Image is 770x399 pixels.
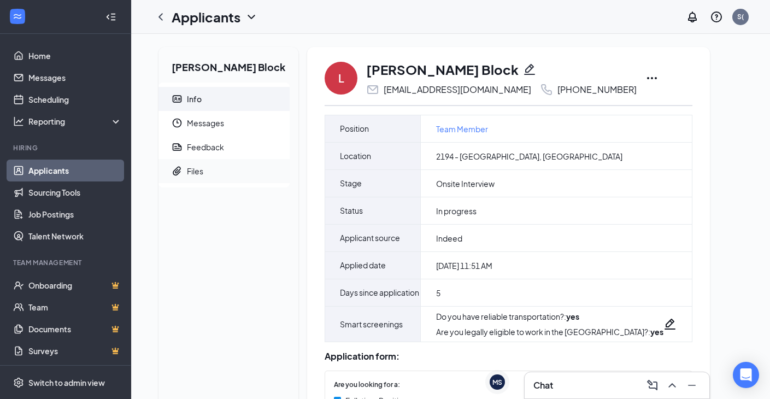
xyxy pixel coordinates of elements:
[187,166,203,177] div: Files
[172,8,240,26] h1: Applicants
[13,116,24,127] svg: Analysis
[663,377,681,394] button: ChevronUp
[340,170,362,197] span: Stage
[436,178,495,189] span: Onsite Interview
[172,166,183,177] svg: Paperclip
[105,11,116,22] svg: Collapse
[28,89,122,110] a: Scheduling
[172,142,183,152] svg: Report
[28,340,122,362] a: SurveysCrown
[28,377,105,388] div: Switch to admin view
[646,379,659,392] svg: ComposeMessage
[492,378,502,387] div: MS
[158,87,290,111] a: ContactCardInfo
[340,143,371,169] span: Location
[158,159,290,183] a: PaperclipFiles
[384,84,531,95] div: [EMAIL_ADDRESS][DOMAIN_NAME]
[666,379,679,392] svg: ChevronUp
[523,63,536,76] svg: Pencil
[338,71,344,86] div: L
[13,377,24,388] svg: Settings
[436,123,488,135] a: Team Member
[340,252,386,279] span: Applied date
[12,11,23,22] svg: WorkstreamLogo
[158,111,290,135] a: ClockMessages
[340,279,419,306] span: Days since application
[710,10,723,24] svg: QuestionInfo
[334,380,400,390] span: Are you looking for a:
[28,318,122,340] a: DocumentsCrown
[540,83,553,96] svg: Phone
[436,233,462,244] span: Indeed
[325,351,692,362] div: Application form:
[436,206,477,216] span: In progress
[645,72,659,85] svg: Ellipses
[436,260,492,271] span: [DATE] 11:51 AM
[436,326,663,337] div: Are you legally eligible to work in the [GEOGRAPHIC_DATA]? :
[366,60,519,79] h1: [PERSON_NAME] Block
[650,327,663,337] strong: yes
[340,115,369,142] span: Position
[28,45,122,67] a: Home
[340,197,363,224] span: Status
[28,274,122,296] a: OnboardingCrown
[644,377,661,394] button: ComposeMessage
[187,111,281,135] span: Messages
[737,12,744,21] div: S(
[663,318,677,331] svg: Pencil
[172,93,183,104] svg: ContactCard
[340,311,403,338] span: Smart screenings
[366,83,379,96] svg: Email
[28,203,122,225] a: Job Postings
[28,181,122,203] a: Sourcing Tools
[28,116,122,127] div: Reporting
[187,93,202,104] div: Info
[13,143,120,152] div: Hiring
[154,10,167,24] svg: ChevronLeft
[557,84,637,95] div: [PHONE_NUMBER]
[683,377,701,394] button: Minimize
[733,362,759,388] div: Open Intercom Messenger
[172,118,183,128] svg: Clock
[28,225,122,247] a: Talent Network
[436,311,663,322] div: Do you have reliable transportation? :
[686,10,699,24] svg: Notifications
[533,379,553,391] h3: Chat
[28,160,122,181] a: Applicants
[436,151,622,162] span: 2194 - [GEOGRAPHIC_DATA], [GEOGRAPHIC_DATA]
[158,47,298,83] h2: [PERSON_NAME] Block
[158,135,290,159] a: ReportFeedback
[245,10,258,24] svg: ChevronDown
[685,379,698,392] svg: Minimize
[566,312,579,321] strong: yes
[28,296,122,318] a: TeamCrown
[436,287,440,298] span: 5
[187,142,224,152] div: Feedback
[340,225,400,251] span: Applicant source
[28,67,122,89] a: Messages
[13,258,120,267] div: Team Management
